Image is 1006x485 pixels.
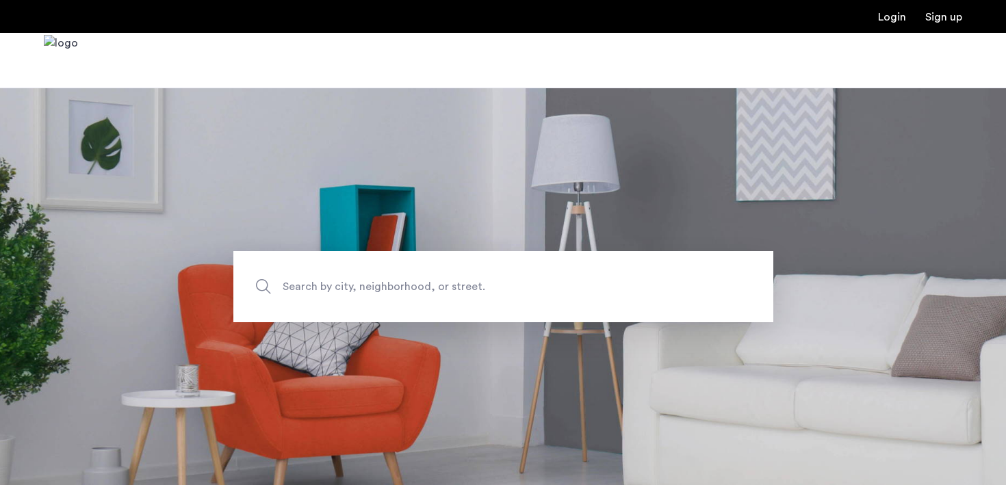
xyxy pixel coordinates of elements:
[283,277,660,296] span: Search by city, neighborhood, or street.
[44,35,78,86] a: Cazamio Logo
[233,251,773,322] input: Apartment Search
[925,12,962,23] a: Registration
[878,12,906,23] a: Login
[44,35,78,86] img: logo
